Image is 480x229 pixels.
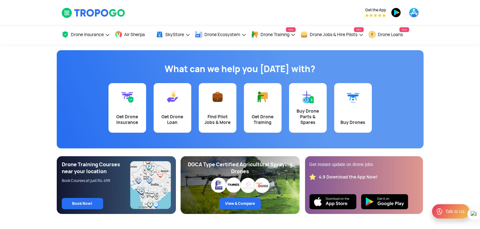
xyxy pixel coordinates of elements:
a: Get Drone Training [244,83,282,133]
span: Drone Loans [378,32,403,37]
a: Buy Drones [334,83,372,133]
div: Buy Drones [338,120,368,125]
a: Find Pilot Jobs & More [199,83,236,133]
img: appstore [409,8,419,18]
a: Buy Drone Parts & Spares [289,83,327,133]
img: Get Drone Training [256,91,269,103]
img: Playstore [361,194,408,209]
a: Get Drone Loan [154,83,191,133]
div: Get Drone Loan [157,114,187,125]
div: DGCA Type Certified Agricultural Spraying Drones [186,161,295,175]
div: Find Pilot Jobs & More [203,114,233,125]
a: Air Sherpa [115,25,151,44]
img: Get Drone Insurance [121,91,134,103]
span: Air Sherpa [124,32,145,37]
div: 4.9 Download the App Now! [319,174,377,180]
span: Drone Jobs & Hire Pilots [310,32,357,37]
div: Get Drone Insurance [112,114,142,125]
img: star_rating [309,174,316,180]
h1: What can we help you [DATE] with? [61,63,419,75]
a: SkyStore [156,25,190,44]
span: Get the App [365,8,386,13]
img: playstore [391,8,401,18]
div: Talk to Us [446,208,465,215]
a: Book Now! [62,198,103,209]
a: Drone Insurance [61,25,110,44]
a: Drone Jobs & Hire PilotsNew [300,25,364,44]
span: New [286,27,295,32]
img: Find Pilot Jobs & More [211,91,224,103]
img: TropoGo Logo [61,8,126,18]
img: ic_Support.svg [436,208,443,215]
span: SkyStore [165,32,184,37]
img: Ios [309,194,356,209]
span: New [399,27,409,32]
div: Buy Drone Parts & Spares [293,108,323,125]
span: Drone Insurance [71,32,104,37]
a: View & Compare [219,198,261,209]
span: Drone Ecosystem [204,32,240,37]
span: New [354,27,363,32]
img: Buy Drones [347,91,359,103]
a: Drone TrainingNew [251,25,296,44]
a: Drone LoansNew [368,25,409,44]
a: Get Drone Insurance [108,83,146,133]
div: Book Courses at just Rs. 499 [62,178,130,183]
div: Get Drone Training [248,114,278,125]
div: Get instant update on drone jobs [309,161,419,168]
img: App Raking [365,14,386,17]
img: Get Drone Loan [166,91,179,103]
span: Drone Training [261,32,289,37]
div: Drone Training Courses near your location [62,161,130,175]
a: Drone Ecosystem [195,25,246,44]
img: Buy Drone Parts & Spares [302,91,314,103]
